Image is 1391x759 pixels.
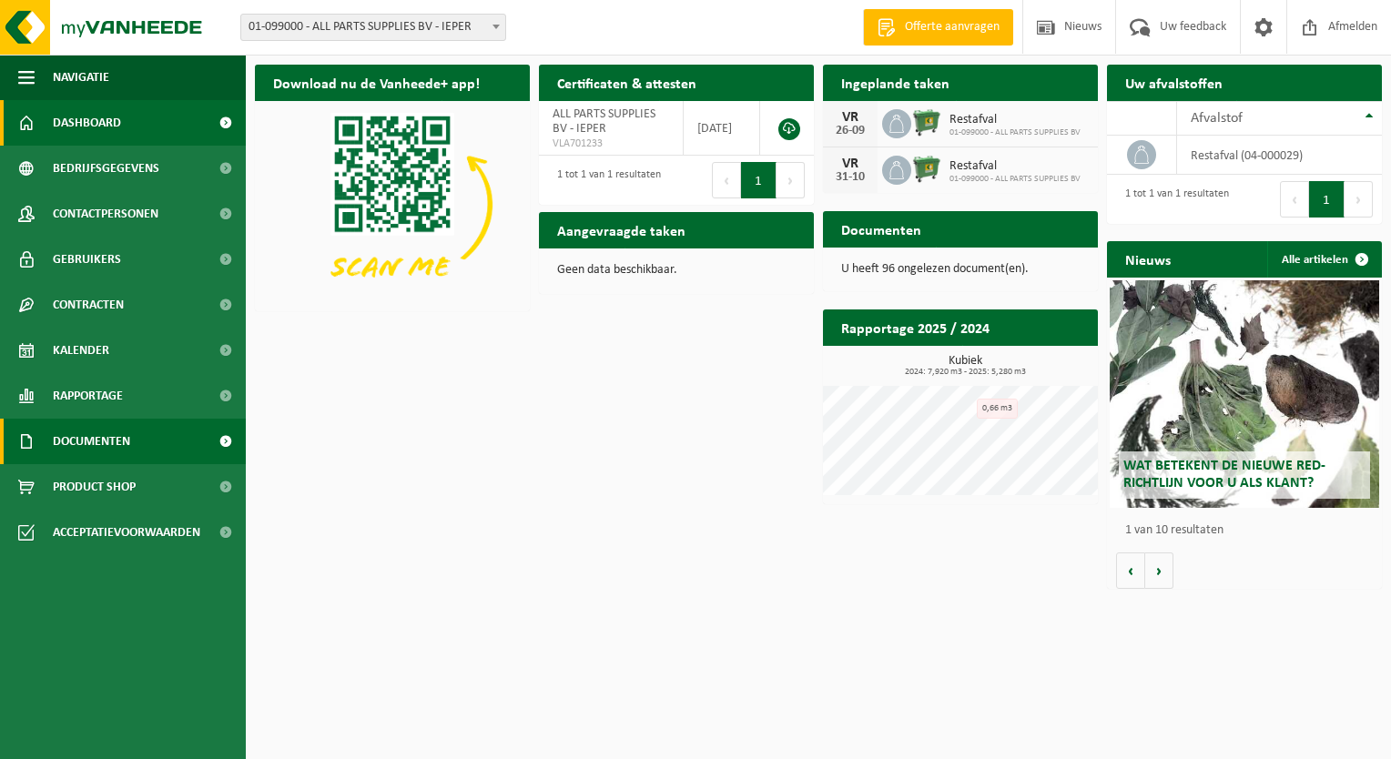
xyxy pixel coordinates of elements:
span: Afvalstof [1191,111,1243,126]
p: U heeft 96 ongelezen document(en). [841,263,1080,276]
p: 1 van 10 resultaten [1125,524,1373,537]
span: Rapportage [53,373,123,419]
span: 01-099000 - ALL PARTS SUPPLIES BV - IEPER [240,14,506,41]
span: Navigatie [53,55,109,100]
img: Download de VHEPlus App [255,101,530,308]
button: Vorige [1116,552,1145,589]
a: Offerte aanvragen [863,9,1013,46]
a: Wat betekent de nieuwe RED-richtlijn voor u als klant? [1110,280,1379,508]
button: 1 [1309,181,1345,218]
h2: Documenten [823,211,939,247]
span: 01-099000 - ALL PARTS SUPPLIES BV [949,127,1081,138]
h2: Download nu de Vanheede+ app! [255,65,498,100]
h2: Certificaten & attesten [539,65,715,100]
span: 01-099000 - ALL PARTS SUPPLIES BV - IEPER [241,15,505,40]
button: 1 [741,162,777,198]
a: Alle artikelen [1267,241,1380,278]
span: Product Shop [53,464,136,510]
h2: Nieuws [1107,241,1189,277]
div: VR [832,110,868,125]
div: 0,66 m3 [977,399,1018,419]
img: WB-0660-HPE-GN-01 [911,153,942,184]
span: Contracten [53,282,124,328]
td: restafval (04-000029) [1177,136,1382,175]
h2: Aangevraagde taken [539,212,704,248]
h2: Ingeplande taken [823,65,968,100]
span: Contactpersonen [53,191,158,237]
h3: Kubiek [832,355,1098,377]
div: 26-09 [832,125,868,137]
span: Acceptatievoorwaarden [53,510,200,555]
div: VR [832,157,868,171]
span: ALL PARTS SUPPLIES BV - IEPER [553,107,655,136]
div: 31-10 [832,171,868,184]
span: 2024: 7,920 m3 - 2025: 5,280 m3 [832,368,1098,377]
span: Gebruikers [53,237,121,282]
p: Geen data beschikbaar. [557,264,796,277]
button: Previous [712,162,741,198]
span: Wat betekent de nieuwe RED-richtlijn voor u als klant? [1123,459,1325,491]
span: Restafval [949,159,1081,174]
h2: Rapportage 2025 / 2024 [823,309,1008,345]
span: Offerte aanvragen [900,18,1004,36]
span: Documenten [53,419,130,464]
span: 01-099000 - ALL PARTS SUPPLIES BV [949,174,1081,185]
button: Next [777,162,805,198]
span: Dashboard [53,100,121,146]
span: Bedrijfsgegevens [53,146,159,191]
button: Volgende [1145,552,1173,589]
img: WB-0660-HPE-GN-01 [911,106,942,137]
a: Bekijk rapportage [962,345,1096,381]
span: Restafval [949,113,1081,127]
button: Next [1345,181,1373,218]
div: 1 tot 1 van 1 resultaten [548,160,661,200]
div: 1 tot 1 van 1 resultaten [1116,179,1229,219]
td: [DATE] [684,101,760,156]
h2: Uw afvalstoffen [1107,65,1241,100]
span: VLA701233 [553,137,669,151]
span: Kalender [53,328,109,373]
button: Previous [1280,181,1309,218]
